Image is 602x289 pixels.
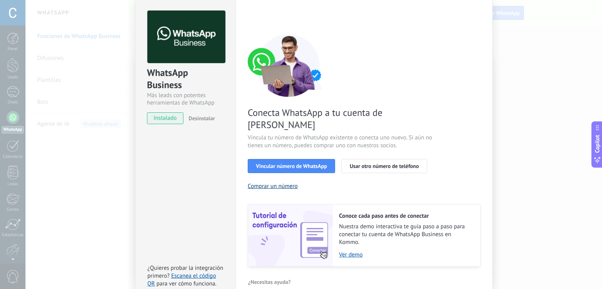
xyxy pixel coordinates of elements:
[147,92,224,107] div: Más leads con potentes herramientas de WhatsApp
[248,34,330,97] img: connect number
[256,163,327,169] span: Vincular número de WhatsApp
[339,223,472,246] span: Nuestra demo interactiva te guía paso a paso para conectar tu cuenta de WhatsApp Business en Kommo.
[248,134,434,150] span: Vincula tu número de WhatsApp existente o conecta uno nuevo. Si aún no tienes un número, puedes c...
[185,112,215,124] button: Desinstalar
[156,280,216,287] span: para ver cómo funciona.
[339,251,472,258] a: Ver demo
[147,112,183,124] span: instalado
[189,115,215,122] span: Desinstalar
[248,279,291,285] span: ¿Necesitas ayuda?
[248,182,298,190] button: Comprar un número
[147,272,216,287] a: Escanea el código QR
[350,163,419,169] span: Usar otro número de teléfono
[147,67,224,92] div: WhatsApp Business
[341,159,427,173] button: Usar otro número de teléfono
[248,159,335,173] button: Vincular número de WhatsApp
[147,264,223,280] span: ¿Quieres probar la integración primero?
[593,135,601,153] span: Copilot
[339,212,472,220] h2: Conoce cada paso antes de conectar
[248,276,291,288] button: ¿Necesitas ayuda?
[147,11,225,63] img: logo_main.png
[248,107,434,131] span: Conecta WhatsApp a tu cuenta de [PERSON_NAME]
